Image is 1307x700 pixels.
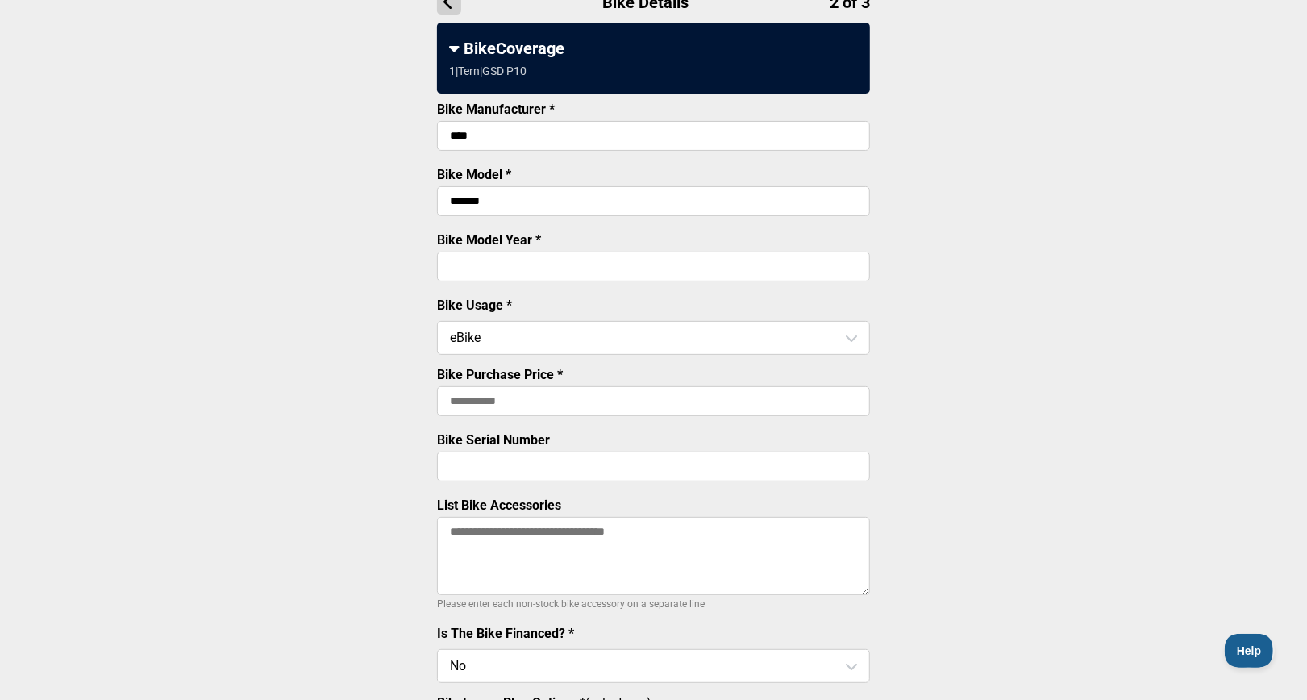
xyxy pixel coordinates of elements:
label: Bike Serial Number [437,432,550,448]
label: Bike Manufacturer * [437,102,555,117]
label: Bike Usage * [437,298,512,313]
label: Bike Purchase Price * [437,367,563,382]
div: 1 | Tern | GSD P10 [449,65,527,77]
iframe: Toggle Customer Support [1225,634,1275,668]
div: BikeCoverage [449,39,858,58]
label: Bike Model Year * [437,232,541,248]
label: Bike Model * [437,167,511,182]
label: Is The Bike Financed? * [437,626,574,641]
label: List Bike Accessories [437,498,561,513]
p: Please enter each non-stock bike accessory on a separate line [437,594,870,614]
